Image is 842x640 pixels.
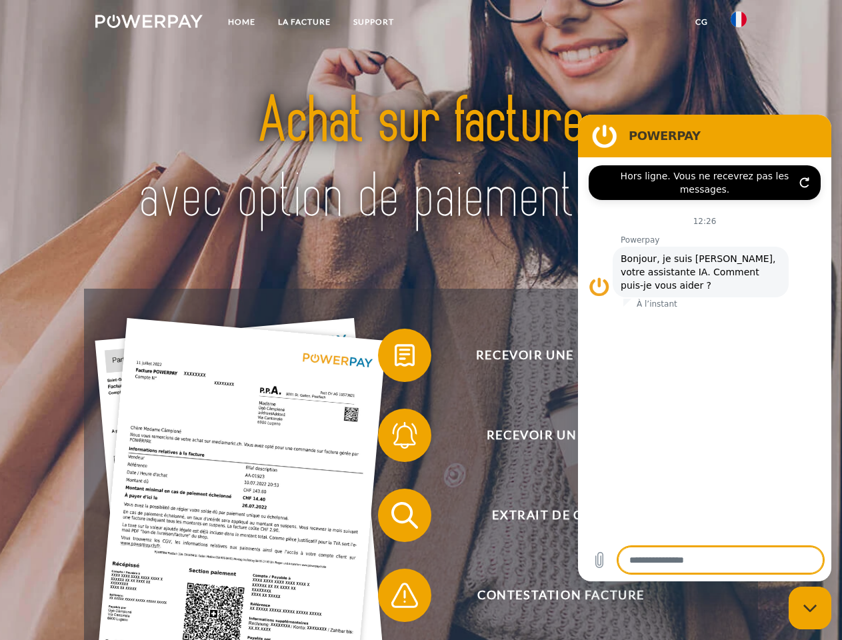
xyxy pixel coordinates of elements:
[378,329,725,382] button: Recevoir une facture ?
[388,339,421,372] img: qb_bill.svg
[578,115,831,581] iframe: Fenêtre de messagerie
[267,10,342,34] a: LA FACTURE
[388,499,421,532] img: qb_search.svg
[378,569,725,622] button: Contestation Facture
[95,15,203,28] img: logo-powerpay-white.svg
[388,579,421,612] img: qb_warning.svg
[388,419,421,452] img: qb_bell.svg
[217,10,267,34] a: Home
[342,10,405,34] a: Support
[397,569,724,622] span: Contestation Facture
[731,11,747,27] img: fr
[378,489,725,542] button: Extrait de compte
[378,409,725,462] button: Recevoir un rappel?
[789,587,831,629] iframe: Bouton de lancement de la fenêtre de messagerie, conversation en cours
[127,64,715,255] img: title-powerpay_fr.svg
[397,489,724,542] span: Extrait de compte
[397,409,724,462] span: Recevoir un rappel?
[684,10,719,34] a: CG
[397,329,724,382] span: Recevoir une facture ?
